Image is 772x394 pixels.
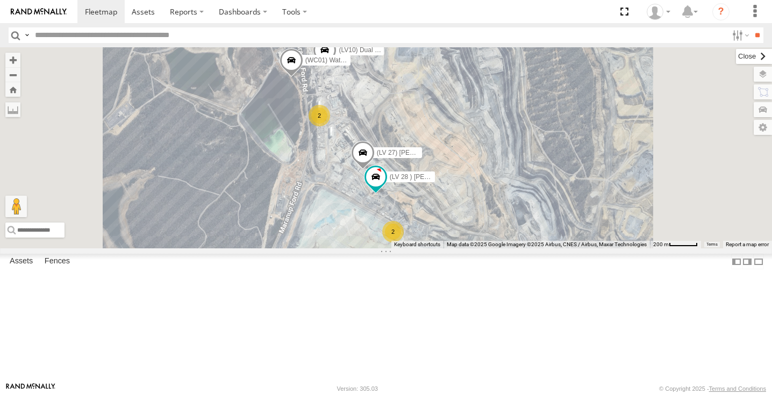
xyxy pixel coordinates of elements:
[712,3,730,20] i: ?
[5,196,27,217] button: Drag Pegman onto the map to open Street View
[382,221,404,242] div: 2
[659,385,766,392] div: © Copyright 2025 -
[726,241,769,247] a: Report a map error
[39,254,75,269] label: Fences
[643,4,674,20] div: Cody Roberts
[305,56,364,64] span: (WC01) Water Truck
[5,82,20,97] button: Zoom Home
[650,241,701,248] button: Map scale: 200 m per 50 pixels
[709,385,766,392] a: Terms and Conditions
[447,241,647,247] span: Map data ©2025 Google Imagery ©2025 Airbus, CNES / Airbus, Maxar Technologies
[5,53,20,67] button: Zoom in
[309,105,330,126] div: 2
[5,102,20,117] label: Measure
[706,242,718,246] a: Terms
[731,254,742,269] label: Dock Summary Table to the Left
[653,241,669,247] span: 200 m
[728,27,751,43] label: Search Filter Options
[11,8,67,16] img: rand-logo.svg
[23,27,31,43] label: Search Query
[390,173,510,181] span: (LV 28 ) [PERSON_NAME] dual cab triton
[6,383,55,394] a: Visit our Website
[753,254,764,269] label: Hide Summary Table
[377,149,452,156] span: (LV 27) [PERSON_NAME]
[4,254,38,269] label: Assets
[754,120,772,135] label: Map Settings
[742,254,753,269] label: Dock Summary Table to the Right
[339,46,405,54] span: (LV10) Dual cab ranger
[337,385,378,392] div: Version: 305.03
[5,67,20,82] button: Zoom out
[394,241,440,248] button: Keyboard shortcuts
